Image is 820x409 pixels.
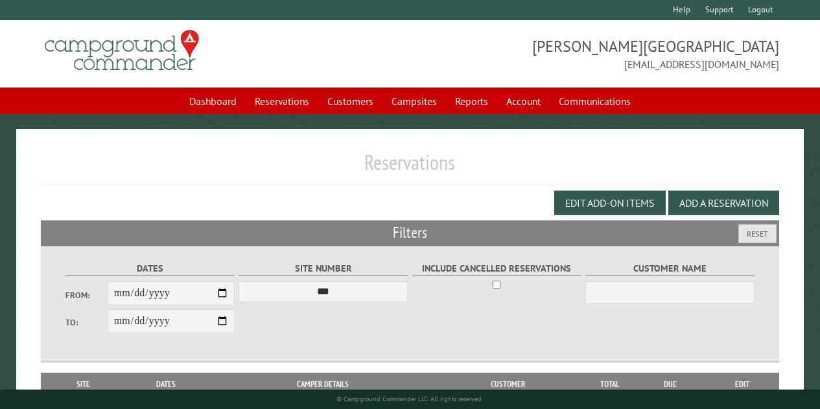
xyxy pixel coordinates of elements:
button: Edit Add-on Items [554,191,666,215]
th: Camper Details [213,373,432,396]
img: Campground Commander [41,25,203,76]
th: Total [584,373,636,396]
h1: Reservations [41,150,779,185]
a: Reports [447,89,496,113]
a: Communications [551,89,638,113]
th: Edit [705,373,779,396]
small: © Campground Commander LLC. All rights reserved. [336,395,483,403]
th: Due [636,373,705,396]
label: To: [65,316,108,329]
label: Include Cancelled Reservations [412,261,581,276]
th: Customer [432,373,584,396]
button: Reset [738,224,777,243]
label: Dates [65,261,235,276]
label: Site Number [239,261,408,276]
span: [PERSON_NAME][GEOGRAPHIC_DATA] [EMAIL_ADDRESS][DOMAIN_NAME] [410,36,779,72]
label: Customer Name [585,261,755,276]
a: Campsites [384,89,445,113]
a: Dashboard [182,89,244,113]
a: Account [498,89,548,113]
th: Dates [119,373,213,396]
label: From: [65,289,108,301]
th: Site [47,373,119,396]
h2: Filters [41,220,779,245]
button: Add a Reservation [668,191,779,215]
a: Reservations [247,89,317,113]
a: Customers [320,89,381,113]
